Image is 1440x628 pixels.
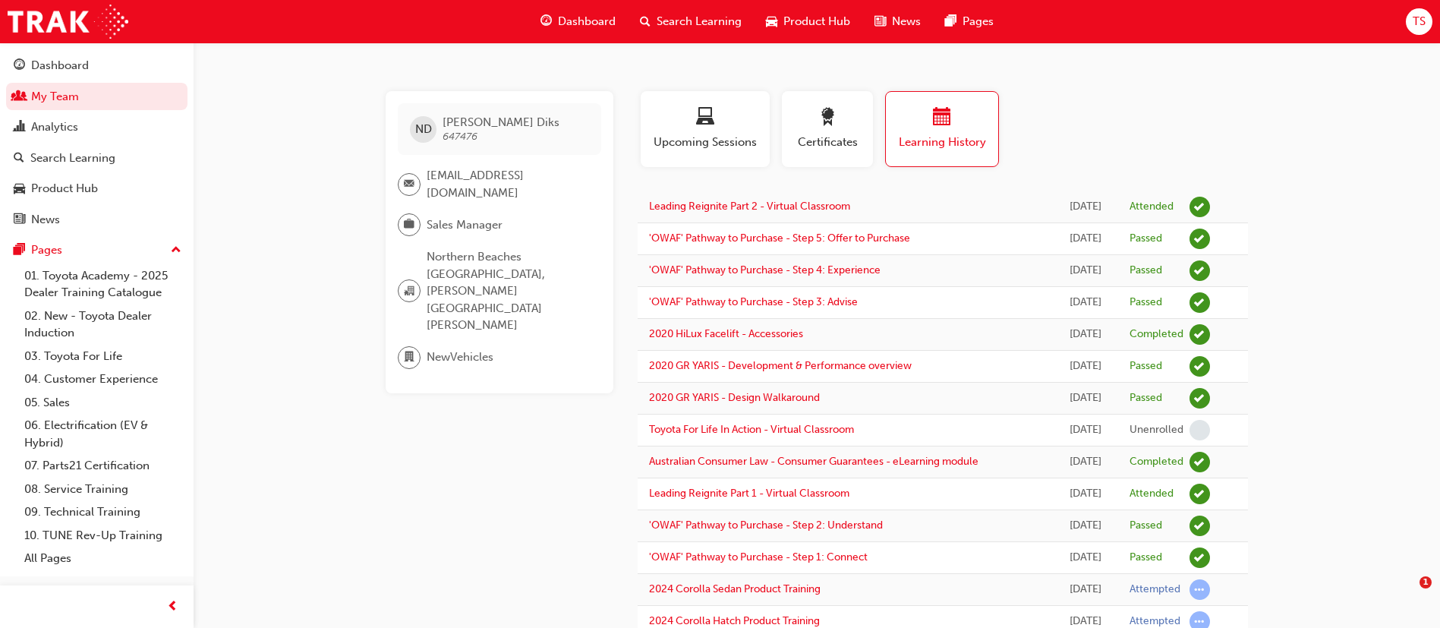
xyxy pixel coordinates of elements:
span: department-icon [404,348,414,368]
span: Certificates [793,134,862,151]
div: Sun Jul 27 2025 16:16:32 GMT+1000 (Australian Eastern Standard Time) [1065,262,1107,279]
a: 06. Electrification (EV & Hybrid) [18,414,187,454]
span: News [892,13,921,30]
div: Wed Sep 03 2025 14:00:00 GMT+1000 (Australian Eastern Standard Time) [1065,198,1107,216]
a: 2020 HiLux Facelift - Accessories [649,327,803,340]
span: award-icon [818,108,837,128]
span: TS [1413,13,1426,30]
span: guage-icon [14,59,25,73]
div: Attended [1130,200,1174,214]
div: News [31,211,60,229]
div: Passed [1130,391,1162,406]
span: learningRecordVerb_PASS-icon [1189,388,1210,409]
div: Sun Jul 27 2025 14:28:01 GMT+1000 (Australian Eastern Standard Time) [1065,326,1107,343]
a: 10. TUNE Rev-Up Training [18,524,187,548]
span: learningRecordVerb_ATTEND-icon [1189,484,1210,504]
button: Learning History [885,91,999,167]
span: email-icon [404,175,414,194]
span: Search Learning [657,13,742,30]
div: Passed [1130,551,1162,565]
span: Sales Manager [427,216,503,234]
a: 07. Parts21 Certification [18,454,187,478]
span: news-icon [874,12,886,31]
span: calendar-icon [933,108,951,128]
a: Analytics [6,113,187,141]
span: Learning History [897,134,987,151]
span: ND [415,121,432,138]
span: [EMAIL_ADDRESS][DOMAIN_NAME] [427,167,589,201]
div: Passed [1130,519,1162,533]
img: Trak [8,5,128,39]
span: Pages [963,13,994,30]
a: Dashboard [6,52,187,80]
a: 'OWAF' Pathway to Purchase - Step 4: Experience [649,264,881,276]
span: people-icon [14,90,25,104]
span: search-icon [14,152,24,166]
span: up-icon [171,241,181,260]
span: learningRecordVerb_COMPLETE-icon [1189,324,1210,345]
a: 2024 Corolla Sedan Product Training [649,582,821,595]
span: Upcoming Sessions [652,134,758,151]
div: Sun Jul 27 2025 14:05:42 GMT+1000 (Australian Eastern Standard Time) [1065,390,1107,407]
a: 2024 Corolla Hatch Product Training [649,614,820,627]
div: Passed [1130,359,1162,374]
span: briefcase-icon [404,215,414,235]
a: Product Hub [6,175,187,203]
span: learningRecordVerb_PASS-icon [1189,548,1210,568]
a: 'OWAF' Pathway to Purchase - Step 1: Connect [649,551,868,563]
a: 02. New - Toyota Dealer Induction [18,305,187,345]
div: Sun Jul 27 2025 15:09:39 GMT+1000 (Australian Eastern Standard Time) [1065,294,1107,311]
iframe: Intercom live chat [1388,576,1425,613]
div: Analytics [31,118,78,136]
div: Sun Jul 27 2025 14:17:57 GMT+1000 (Australian Eastern Standard Time) [1065,358,1107,375]
div: Sun Jul 27 2025 16:56:39 GMT+1000 (Australian Eastern Standard Time) [1065,230,1107,248]
div: Attended [1130,487,1174,501]
div: Thu May 22 2025 09:13:42 GMT+1000 (Australian Eastern Standard Time) [1065,581,1107,598]
a: pages-iconPages [933,6,1006,37]
span: search-icon [640,12,651,31]
a: Search Learning [6,144,187,172]
div: Passed [1130,232,1162,246]
button: Pages [6,236,187,264]
a: Australian Consumer Law - Consumer Guarantees - eLearning module [649,455,978,468]
a: 01. Toyota Academy - 2025 Dealer Training Catalogue [18,264,187,305]
span: pages-icon [14,244,25,257]
button: Certificates [782,91,873,167]
span: Product Hub [783,13,850,30]
a: 08. Service Training [18,478,187,501]
a: 2020 GR YARIS - Design Walkaround [649,391,820,404]
span: [PERSON_NAME] Diks [443,115,559,129]
span: laptop-icon [696,108,714,128]
div: Attempted [1130,582,1180,597]
button: TS [1406,8,1432,35]
span: car-icon [766,12,777,31]
a: Leading Reignite Part 2 - Virtual Classroom [649,200,850,213]
span: organisation-icon [404,282,414,301]
a: 2020 GR YARIS - Development & Performance overview [649,359,912,372]
span: Dashboard [558,13,616,30]
a: search-iconSearch Learning [628,6,754,37]
a: 04. Customer Experience [18,368,187,391]
span: 647476 [443,130,477,143]
div: Product Hub [31,180,98,197]
span: chart-icon [14,121,25,134]
div: Search Learning [30,150,115,167]
span: news-icon [14,213,25,227]
a: news-iconNews [862,6,933,37]
a: All Pages [18,547,187,570]
span: NewVehicles [427,349,493,366]
span: learningRecordVerb_COMPLETE-icon [1189,452,1210,472]
div: Passed [1130,295,1162,310]
span: learningRecordVerb_NONE-icon [1189,420,1210,440]
a: guage-iconDashboard [528,6,628,37]
span: learningRecordVerb_PASS-icon [1189,292,1210,313]
span: 1 [1420,576,1432,589]
button: Upcoming Sessions [641,91,770,167]
a: 09. Technical Training [18,500,187,524]
div: Dashboard [31,57,89,74]
a: car-iconProduct Hub [754,6,862,37]
div: Tue Jul 15 2025 09:48:06 GMT+1000 (Australian Eastern Standard Time) [1065,453,1107,471]
div: Tue Jun 17 2025 14:00:00 GMT+1000 (Australian Eastern Standard Time) [1065,485,1107,503]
